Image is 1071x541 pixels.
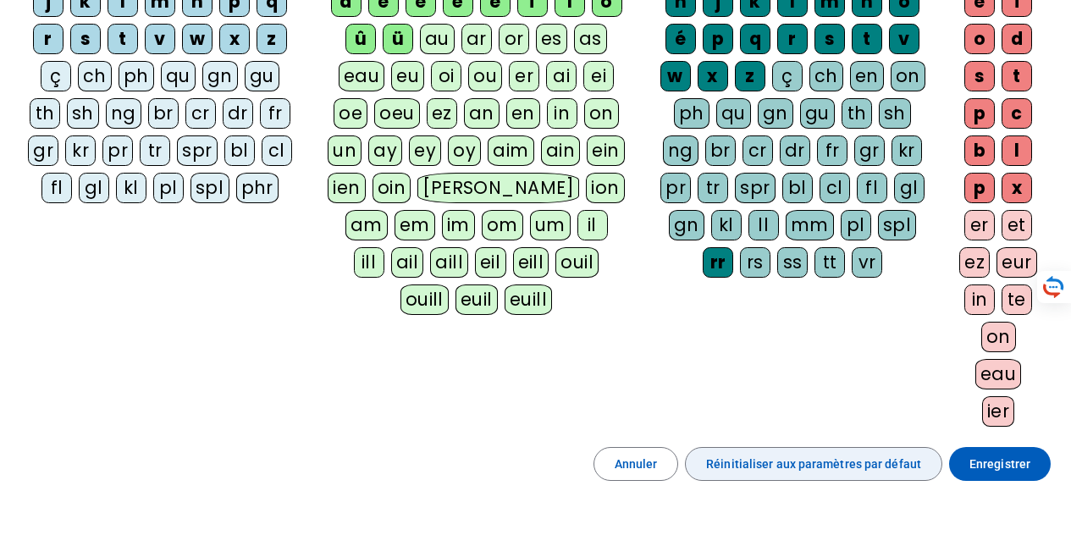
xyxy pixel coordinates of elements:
[30,98,60,129] div: th
[959,247,990,278] div: ez
[842,98,872,129] div: th
[509,61,539,91] div: er
[260,98,290,129] div: fr
[841,210,871,240] div: pl
[891,61,925,91] div: on
[964,24,995,54] div: o
[236,173,279,203] div: phr
[488,135,534,166] div: aim
[786,210,834,240] div: mm
[328,173,366,203] div: ien
[513,247,549,278] div: eill
[555,247,599,278] div: ouil
[663,135,698,166] div: ng
[698,61,728,91] div: x
[116,173,146,203] div: kl
[669,210,704,240] div: gn
[814,247,845,278] div: tt
[395,210,435,240] div: em
[996,247,1037,278] div: eur
[391,247,424,278] div: ail
[577,210,608,240] div: il
[593,447,679,481] button: Annuler
[894,173,925,203] div: gl
[879,98,911,129] div: sh
[547,98,577,129] div: in
[964,284,995,315] div: in
[373,173,411,203] div: oin
[219,24,250,54] div: x
[354,247,384,278] div: ill
[339,61,385,91] div: eau
[660,173,691,203] div: pr
[78,61,112,91] div: ch
[685,447,942,481] button: Réinitialiser aux paramètres par défaut
[67,98,99,129] div: sh
[674,98,709,129] div: ph
[106,98,141,129] div: ng
[889,24,919,54] div: v
[820,173,850,203] div: cl
[70,24,101,54] div: s
[345,210,388,240] div: am
[334,98,367,129] div: oe
[374,98,420,129] div: oeu
[758,98,793,129] div: gn
[665,24,696,54] div: é
[780,135,810,166] div: dr
[482,210,523,240] div: om
[417,173,579,203] div: [PERSON_NAME]
[190,173,229,203] div: spl
[464,98,500,129] div: an
[854,135,885,166] div: gr
[964,210,995,240] div: er
[777,24,808,54] div: r
[145,24,175,54] div: v
[148,98,179,129] div: br
[814,24,845,54] div: s
[41,61,71,91] div: ç
[345,24,376,54] div: û
[748,210,779,240] div: ll
[1002,210,1032,240] div: et
[660,61,691,91] div: w
[475,247,506,278] div: eil
[431,61,461,91] div: oi
[33,24,63,54] div: r
[119,61,154,91] div: ph
[1002,98,1032,129] div: c
[257,24,287,54] div: z
[506,98,540,129] div: en
[448,135,481,166] div: oy
[740,247,770,278] div: rs
[1002,135,1032,166] div: l
[584,98,619,129] div: on
[541,135,581,166] div: ain
[711,210,742,240] div: kl
[328,135,362,166] div: un
[981,322,1016,352] div: on
[583,61,614,91] div: ei
[202,61,238,91] div: gn
[740,24,770,54] div: q
[153,173,184,203] div: pl
[65,135,96,166] div: kr
[809,61,843,91] div: ch
[857,173,887,203] div: fl
[878,210,917,240] div: spl
[615,454,658,474] span: Annuler
[964,61,995,91] div: s
[800,98,835,129] div: gu
[41,173,72,203] div: fl
[536,24,567,54] div: es
[1002,24,1032,54] div: d
[772,61,803,91] div: ç
[964,135,995,166] div: b
[383,24,413,54] div: ü
[1002,173,1032,203] div: x
[442,210,475,240] div: im
[245,61,279,91] div: gu
[703,247,733,278] div: rr
[1002,284,1032,315] div: te
[185,98,216,129] div: cr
